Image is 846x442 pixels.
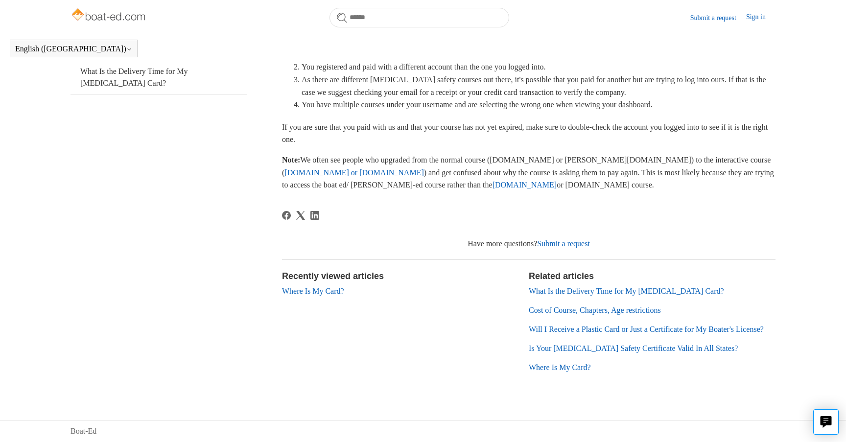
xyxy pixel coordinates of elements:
[282,211,291,220] a: Facebook
[310,211,319,220] a: LinkedIn
[529,344,738,352] a: Is Your [MEDICAL_DATA] Safety Certificate Valid In All States?
[282,287,344,295] a: Where Is My Card?
[329,8,509,27] input: Search
[529,325,764,333] a: Will I Receive a Plastic Card or Just a Certificate for My Boater's License?
[493,181,557,189] a: [DOMAIN_NAME]
[529,363,591,372] a: Where Is My Card?
[282,238,775,250] div: Have more questions?
[284,168,423,177] a: [DOMAIN_NAME] or [DOMAIN_NAME]
[70,425,96,437] a: Boat-Ed
[302,98,775,111] li: You have multiple courses under your username and are selecting the wrong one when viewing your d...
[296,211,305,220] a: X Corp
[529,287,724,295] a: What Is the Delivery Time for My [MEDICAL_DATA] Card?
[282,156,300,164] strong: Note:
[282,154,775,191] p: We often see people who upgraded from the normal course ([DOMAIN_NAME] or [PERSON_NAME][DOMAIN_NA...
[282,211,291,220] svg: Share this page on Facebook
[690,13,746,23] a: Submit a request
[537,239,590,248] a: Submit a request
[296,211,305,220] svg: Share this page on X Corp
[70,6,148,25] img: Boat-Ed Help Center home page
[15,45,132,53] button: English ([GEOGRAPHIC_DATA])
[746,12,775,23] a: Sign in
[529,270,775,283] h2: Related articles
[70,61,247,94] a: What Is the Delivery Time for My [MEDICAL_DATA] Card?
[302,61,775,73] li: You registered and paid with a different account than the one you logged into.
[529,306,661,314] a: Cost of Course, Chapters, Age restrictions
[310,211,319,220] svg: Share this page on LinkedIn
[302,73,775,98] li: As there are different [MEDICAL_DATA] safety courses out there, it's possible that you paid for a...
[282,270,519,283] h2: Recently viewed articles
[813,409,839,435] button: Live chat
[282,121,775,146] p: If you are sure that you paid with us and that your course has not yet expired, make sure to doub...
